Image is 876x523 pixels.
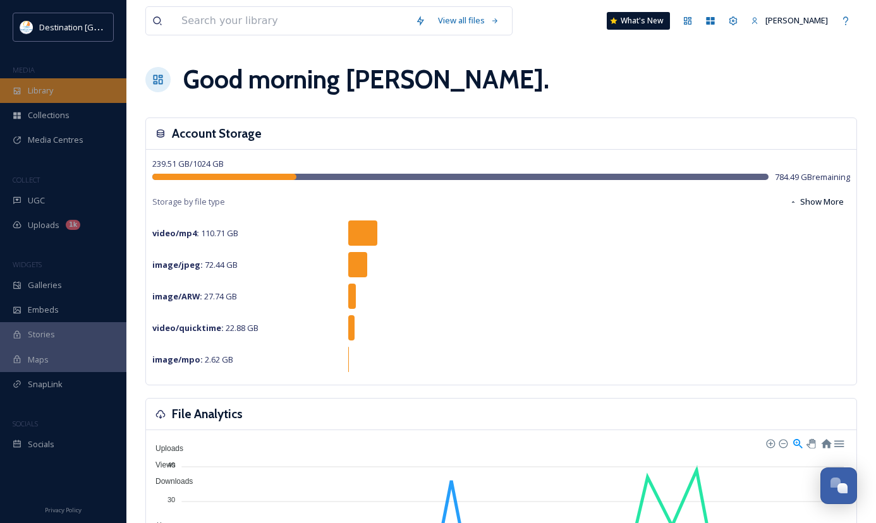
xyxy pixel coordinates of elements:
span: Downloads [146,477,193,486]
tspan: 30 [167,496,175,503]
span: 27.74 GB [152,291,237,302]
span: Destination [GEOGRAPHIC_DATA] [39,21,165,33]
tspan: 40 [167,461,175,469]
a: [PERSON_NAME] [745,8,834,33]
span: 239.51 GB / 1024 GB [152,158,224,169]
div: Menu [833,437,844,448]
span: Stories [28,328,55,340]
span: Uploads [28,219,59,231]
span: WIDGETS [13,260,42,269]
strong: video/quicktime : [152,322,224,334]
span: Socials [28,438,54,450]
span: Media Centres [28,134,83,146]
span: Maps [28,354,49,366]
strong: image/mpo : [152,354,203,365]
span: Views [146,460,176,469]
span: UGC [28,195,45,207]
img: download.png [20,21,33,33]
h3: Account Storage [172,124,262,143]
span: Uploads [146,444,183,453]
span: Galleries [28,279,62,291]
input: Search your library [175,7,409,35]
span: 2.62 GB [152,354,233,365]
a: Privacy Policy [45,502,82,517]
span: [PERSON_NAME] [765,15,828,26]
span: Storage by file type [152,196,225,208]
span: 22.88 GB [152,322,259,334]
a: What's New [607,12,670,30]
span: Embeds [28,304,59,316]
div: 1k [66,220,80,230]
strong: video/mp4 : [152,227,199,239]
span: Collections [28,109,70,121]
div: Reset Zoom [820,437,831,448]
a: View all files [432,8,506,33]
span: Library [28,85,53,97]
span: MEDIA [13,65,35,75]
div: Selection Zoom [792,437,803,448]
span: 72.44 GB [152,259,238,270]
span: 784.49 GB remaining [775,171,850,183]
strong: image/ARW : [152,291,202,302]
strong: image/jpeg : [152,259,203,270]
span: 110.71 GB [152,227,238,239]
h3: File Analytics [172,405,243,423]
span: SnapLink [28,378,63,390]
div: Zoom In [765,438,774,447]
span: SOCIALS [13,419,38,428]
span: Privacy Policy [45,506,82,514]
div: Panning [806,439,814,447]
h1: Good morning [PERSON_NAME] . [183,61,549,99]
button: Show More [783,189,850,214]
div: Zoom Out [778,438,787,447]
span: COLLECT [13,175,40,184]
button: Open Chat [820,467,857,504]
